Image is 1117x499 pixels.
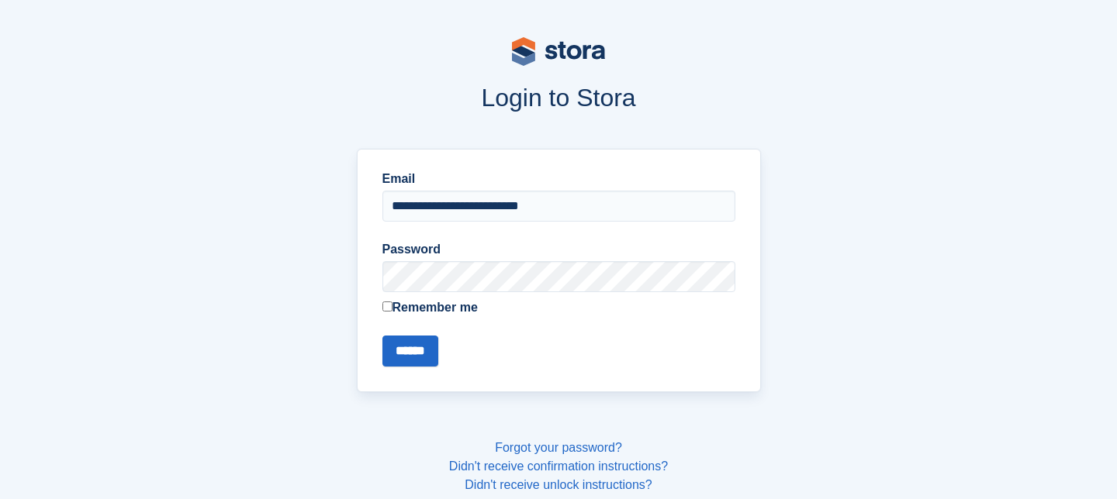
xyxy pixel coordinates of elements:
input: Remember me [382,301,393,311]
a: Didn't receive unlock instructions? [465,478,652,491]
a: Didn't receive confirmation instructions? [449,459,668,473]
label: Remember me [382,298,735,317]
h1: Login to Stora [61,84,1056,112]
img: stora-logo-53a41332b3708ae10de48c4981b4e9114cc0af31d8433b30ea865607fb682f29.svg [512,37,605,66]
label: Email [382,170,735,188]
a: Forgot your password? [495,441,622,454]
label: Password [382,240,735,259]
